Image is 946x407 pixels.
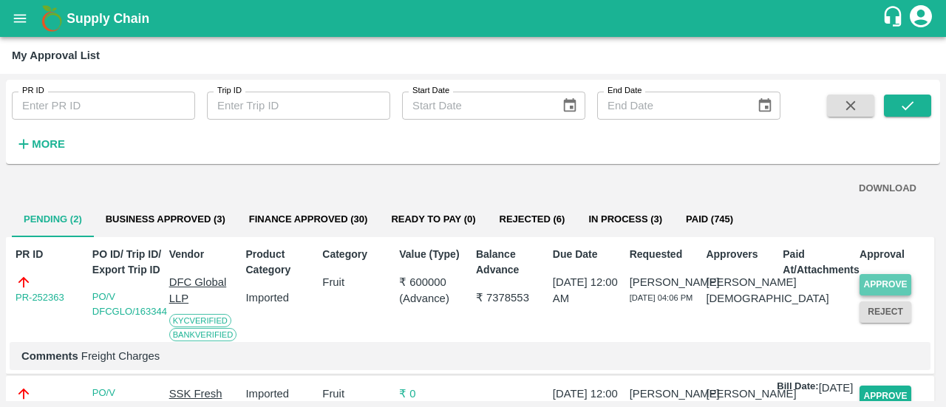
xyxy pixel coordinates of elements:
[777,380,818,396] p: Bill Date:
[21,350,78,362] b: Comments
[608,85,642,97] label: End Date
[322,274,393,290] p: Fruit
[553,247,624,262] p: Due Date
[37,4,67,33] img: logo
[783,247,854,278] p: Paid At/Attachments
[169,274,240,307] p: DFC Global LLP
[908,3,934,34] div: account of current user
[576,202,674,237] button: In Process (3)
[553,274,624,307] p: [DATE] 12:00 AM
[556,92,584,120] button: Choose date
[630,293,693,302] span: [DATE] 04:06 PM
[706,247,777,262] p: Approvers
[16,290,64,305] a: PR-252363
[860,274,911,295] button: Approve
[860,247,930,262] p: Approval
[630,247,701,262] p: Requested
[630,386,701,402] p: [PERSON_NAME]
[245,247,316,278] p: Product Category
[853,176,922,202] button: DOWNLOAD
[94,202,237,237] button: Business Approved (3)
[67,8,882,29] a: Supply Chain
[169,314,231,327] span: KYC Verified
[476,247,547,278] p: Balance Advance
[169,247,240,262] p: Vendor
[92,291,167,317] a: PO/V DFCGLO/163344
[16,247,86,262] p: PR ID
[12,131,69,157] button: More
[476,290,547,306] p: ₹ 7378553
[402,92,550,120] input: Start Date
[169,328,237,341] span: Bank Verified
[217,85,242,97] label: Trip ID
[597,92,745,120] input: End Date
[22,85,44,97] label: PR ID
[819,380,854,396] p: [DATE]
[21,348,919,364] p: Freight Charges
[399,290,470,307] p: ( Advance )
[674,202,745,237] button: Paid (745)
[322,386,393,402] p: Fruit
[245,290,316,306] p: Imported
[412,85,449,97] label: Start Date
[488,202,577,237] button: Rejected (6)
[706,274,777,307] p: [PERSON_NAME][DEMOGRAPHIC_DATA]
[860,386,911,407] button: Approve
[92,247,163,278] p: PO ID/ Trip ID/ Export Trip ID
[3,1,37,35] button: open drawer
[860,301,911,323] button: Reject
[12,46,100,65] div: My Approval List
[12,92,195,120] input: Enter PR ID
[237,202,380,237] button: Finance Approved (30)
[399,274,470,290] p: ₹ 600000
[12,202,94,237] button: Pending (2)
[379,202,487,237] button: Ready To Pay (0)
[882,5,908,32] div: customer-support
[751,92,779,120] button: Choose date
[67,11,149,26] b: Supply Chain
[245,386,316,402] p: Imported
[630,274,701,290] p: [PERSON_NAME]
[32,138,65,150] strong: More
[207,92,390,120] input: Enter Trip ID
[322,247,393,262] p: Category
[399,386,470,402] p: ₹ 0
[399,247,470,262] p: Value (Type)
